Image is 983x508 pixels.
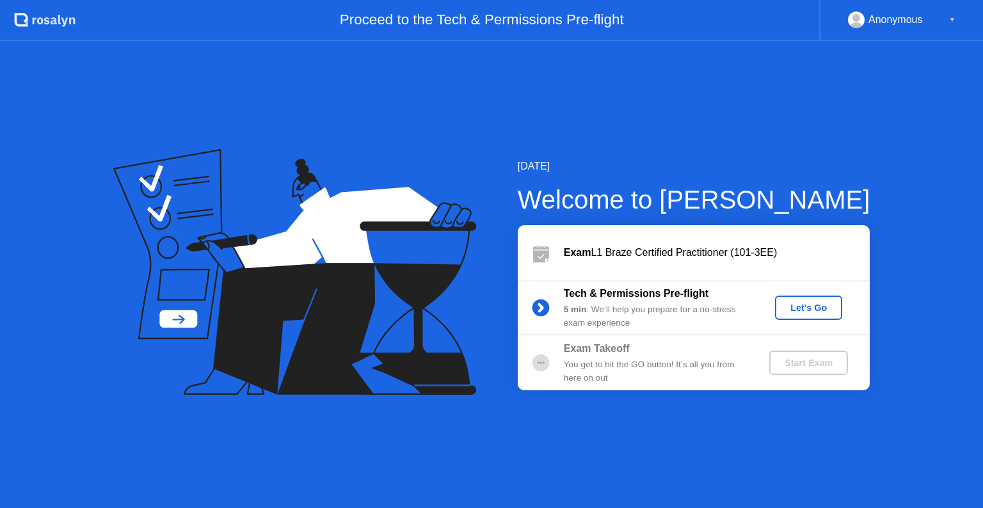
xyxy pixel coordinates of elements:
div: Let's Go [780,303,837,313]
div: L1 Braze Certified Practitioner (101-3EE) [564,245,870,260]
b: 5 min [564,305,587,314]
div: You get to hit the GO button! It’s all you from here on out [564,358,748,385]
div: Anonymous [868,12,923,28]
b: Exam [564,247,591,258]
div: Start Exam [774,358,843,368]
button: Start Exam [769,351,848,375]
b: Tech & Permissions Pre-flight [564,288,708,299]
div: : We’ll help you prepare for a no-stress exam experience [564,303,748,329]
button: Let's Go [775,296,842,320]
div: ▼ [949,12,955,28]
b: Exam Takeoff [564,343,630,354]
div: [DATE] [518,159,870,174]
div: Welcome to [PERSON_NAME] [518,180,870,219]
